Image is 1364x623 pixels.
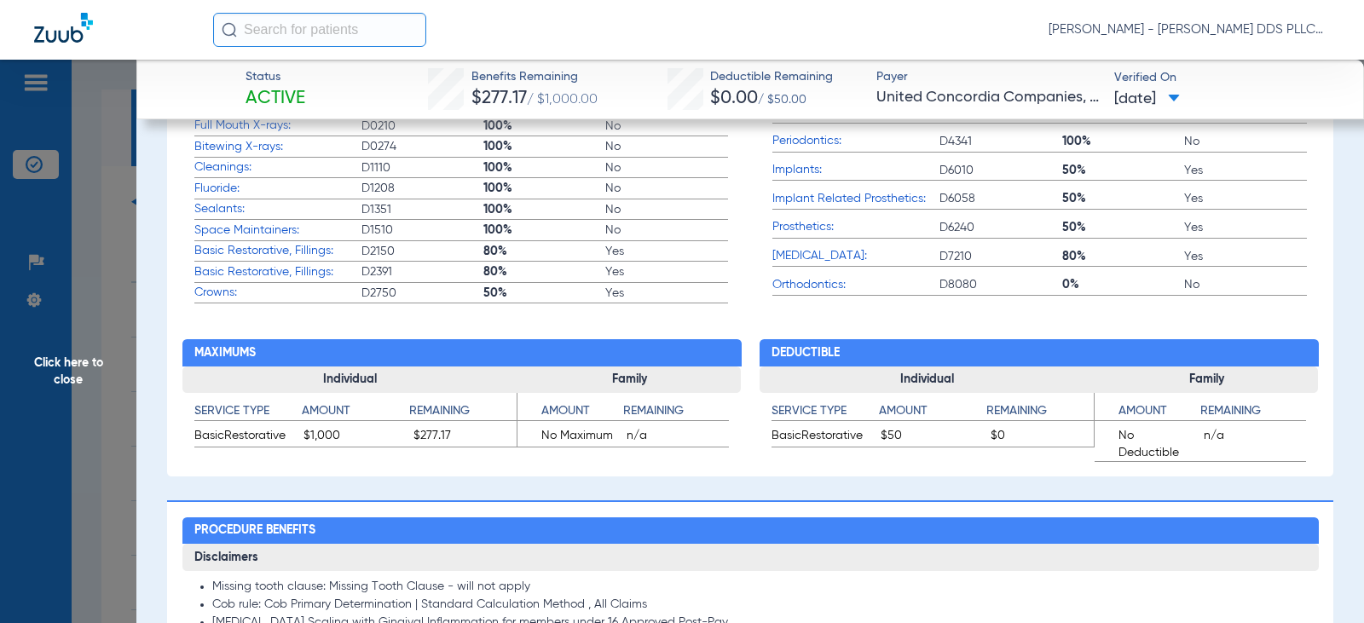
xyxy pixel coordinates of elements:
[1095,402,1200,427] app-breakdown-title: Amount
[1184,219,1306,236] span: Yes
[623,402,729,421] h4: Remaining
[212,580,1307,595] li: Missing tooth clause: Missing Tooth Clause - will not apply
[772,427,876,447] span: BasicRestorative
[605,243,727,260] span: Yes
[194,222,361,239] span: Space Maintainers:
[194,402,302,427] app-breakdown-title: Service Type
[772,247,939,265] span: [MEDICAL_DATA]:
[876,87,1099,108] span: United Concordia Companies, Inc.
[1049,21,1330,38] span: [PERSON_NAME] - [PERSON_NAME] DDS PLLC
[34,13,93,43] img: Zuub Logo
[710,89,758,107] span: $0.00
[1114,69,1337,87] span: Verified On
[194,200,361,218] span: Sealants:
[605,201,727,218] span: No
[1062,248,1184,265] span: 80%
[302,402,409,427] app-breakdown-title: Amount
[939,248,1061,265] span: D7210
[361,285,483,302] span: D2750
[194,242,361,260] span: Basic Restorative, Fillings:
[1095,366,1318,394] h3: Family
[361,180,483,197] span: D1208
[361,118,483,135] span: D0210
[361,201,483,218] span: D1351
[361,159,483,176] span: D1110
[772,218,939,236] span: Prosthetics:
[182,339,742,366] h2: Maximums
[471,89,527,107] span: $277.17
[760,339,1319,366] h2: Deductible
[483,285,605,302] span: 50%
[303,427,407,447] span: $1,000
[483,243,605,260] span: 80%
[760,366,1095,394] h3: Individual
[483,118,605,135] span: 100%
[710,68,833,86] span: Deductible Remaining
[605,118,727,135] span: No
[881,427,985,447] span: $50
[605,285,727,302] span: Yes
[483,138,605,155] span: 100%
[409,402,517,427] app-breakdown-title: Remaining
[939,133,1061,150] span: D4341
[527,93,598,107] span: / $1,000.00
[194,263,361,281] span: Basic Restorative, Fillings:
[302,402,409,421] h4: Amount
[1062,133,1184,150] span: 100%
[939,219,1061,236] span: D6240
[879,402,986,421] h4: Amount
[772,276,939,294] span: Orthodontics:
[1062,190,1184,207] span: 50%
[182,517,1319,545] h2: Procedure Benefits
[986,402,1094,421] h4: Remaining
[772,161,939,179] span: Implants:
[1184,276,1306,293] span: No
[939,162,1061,179] span: D6010
[413,427,517,447] span: $277.17
[1184,248,1306,265] span: Yes
[517,366,741,394] h3: Family
[772,402,879,421] h4: Service Type
[758,94,806,106] span: / $50.00
[194,180,361,198] span: Fluoride:
[605,263,727,280] span: Yes
[246,87,305,111] span: Active
[1095,402,1200,421] h4: Amount
[213,13,426,47] input: Search for patients
[483,180,605,197] span: 100%
[194,427,298,447] span: BasicRestorative
[991,427,1095,447] span: $0
[772,402,879,427] app-breakdown-title: Service Type
[772,132,939,150] span: Periodontics:
[409,402,517,421] h4: Remaining
[1204,427,1307,461] span: n/a
[1062,162,1184,179] span: 50%
[361,263,483,280] span: D2391
[1095,427,1198,461] span: No Deductible
[1279,541,1364,623] iframe: Chat Widget
[361,243,483,260] span: D2150
[1062,276,1184,293] span: 0%
[182,366,518,394] h3: Individual
[1184,190,1306,207] span: Yes
[627,427,730,447] span: n/a
[605,180,727,197] span: No
[623,402,729,427] app-breakdown-title: Remaining
[246,68,305,86] span: Status
[483,263,605,280] span: 80%
[986,402,1094,427] app-breakdown-title: Remaining
[879,402,986,427] app-breakdown-title: Amount
[876,68,1099,86] span: Payer
[939,276,1061,293] span: D8080
[483,159,605,176] span: 100%
[194,159,361,176] span: Cleanings:
[1200,402,1306,421] h4: Remaining
[194,117,361,135] span: Full Mouth X-rays:
[222,22,237,37] img: Search Icon
[605,159,727,176] span: No
[361,138,483,155] span: D0274
[182,544,1319,571] h3: Disclaimers
[517,402,623,421] h4: Amount
[517,402,623,427] app-breakdown-title: Amount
